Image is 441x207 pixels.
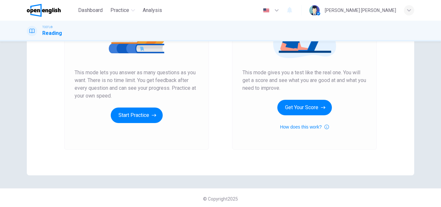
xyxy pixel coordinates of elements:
[309,5,320,16] img: Profile picture
[42,25,53,29] span: TOEFL®
[277,100,332,115] button: Get Your Score
[280,123,329,131] button: How does this work?
[242,69,366,92] span: This mode gives you a test like the real one. You will get a score and see what you are good at a...
[325,6,396,14] div: [PERSON_NAME] [PERSON_NAME]
[111,108,163,123] button: Start Practice
[27,4,76,17] a: OpenEnglish logo
[76,5,105,16] button: Dashboard
[78,6,103,14] span: Dashboard
[140,5,165,16] button: Analysis
[27,4,61,17] img: OpenEnglish logo
[108,5,138,16] button: Practice
[42,29,62,37] h1: Reading
[75,69,199,100] span: This mode lets you answer as many questions as you want. There is no time limit. You get feedback...
[203,196,238,202] span: © Copyright 2025
[143,6,162,14] span: Analysis
[262,8,270,13] img: en
[110,6,129,14] span: Practice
